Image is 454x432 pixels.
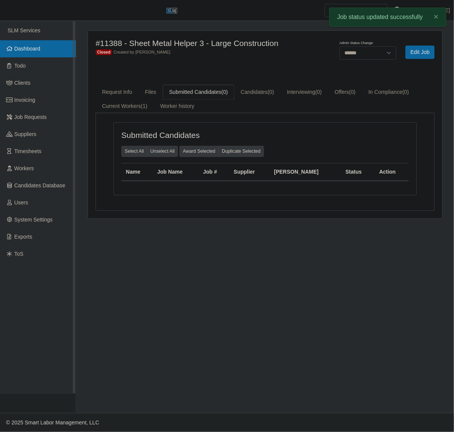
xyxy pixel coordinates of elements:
[14,114,47,120] span: Job Requests
[268,89,274,95] span: (0)
[121,146,178,157] div: bulk actions
[179,146,219,157] button: Award Selected
[179,146,264,157] div: bulk actions
[14,80,31,86] span: Clients
[407,6,450,14] a: [PERSON_NAME]
[218,146,264,157] button: Duplicate Selected
[341,163,375,181] th: Status
[14,251,24,257] span: ToS
[163,85,234,100] a: Submitted Candidates
[96,85,138,100] a: Request Info
[14,182,66,188] span: Candidates Database
[402,89,409,95] span: (0)
[14,234,32,240] span: Exports
[166,5,178,16] img: SLM Logo
[405,46,435,59] a: Edit Job
[325,4,388,17] input: Search
[141,103,147,109] span: (1)
[6,419,99,426] span: © 2025 Smart Labor Management, LLC
[96,38,289,48] h4: #11388 - Sheet Metal Helper 3 - Large Construction
[328,85,362,100] a: Offers
[96,49,112,55] span: Closed
[14,97,35,103] span: Invoicing
[154,99,201,114] a: Worker history
[14,165,34,171] span: Workers
[121,163,153,181] th: Name
[229,163,270,181] th: Supplier
[14,199,28,206] span: Users
[270,163,341,181] th: [PERSON_NAME]
[147,146,178,157] button: Unselect All
[14,148,42,154] span: Timesheets
[14,46,41,52] span: Dashboard
[234,85,281,100] a: Candidates
[8,27,40,33] span: SLM Services
[138,85,163,100] a: Files
[121,146,147,157] button: Select All
[362,85,416,100] a: In Compliance
[121,130,234,140] h4: Submitted Candidates
[153,163,199,181] th: Job Name
[222,89,228,95] span: (0)
[14,217,53,223] span: System Settings
[113,50,170,54] span: Created by [PERSON_NAME]
[281,85,328,100] a: Interviewing
[199,163,229,181] th: Job #
[14,131,36,137] span: Suppliers
[329,8,446,27] div: Job status updated successfully
[349,89,356,95] span: (0)
[96,99,154,114] a: Current Workers
[375,163,409,181] th: Action
[316,89,322,95] span: (0)
[14,63,26,69] span: Todo
[339,41,374,46] label: Admin Status Change:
